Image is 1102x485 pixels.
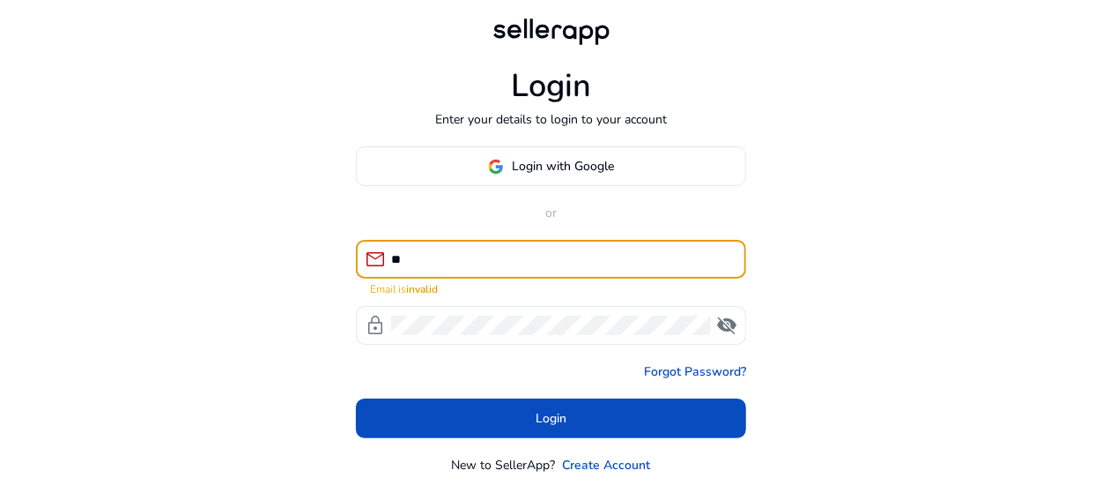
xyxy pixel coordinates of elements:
span: lock [365,315,386,336]
a: Forgot Password? [644,362,746,381]
button: Login [356,399,746,438]
a: Create Account [563,456,651,474]
p: or [356,204,746,222]
p: New to SellerApp? [452,456,556,474]
span: mail [365,249,386,270]
img: google-logo.svg [488,159,504,175]
h1: Login [511,67,591,105]
span: visibility_off [716,315,737,336]
span: Login [536,409,566,428]
mat-error: Email is [370,279,732,297]
button: Login with Google [356,146,746,186]
strong: invalid [406,282,438,296]
span: Login with Google [513,157,615,175]
p: Enter your details to login to your account [435,110,667,129]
